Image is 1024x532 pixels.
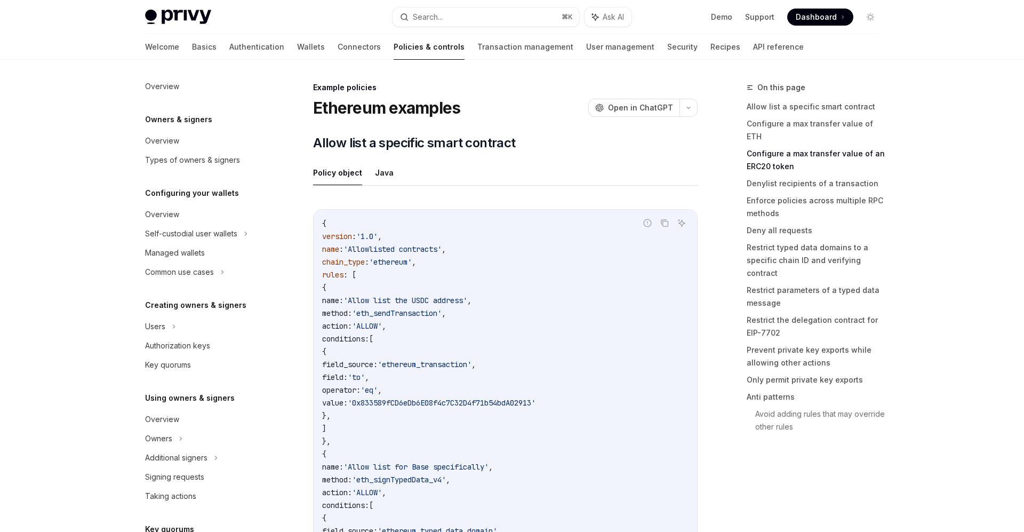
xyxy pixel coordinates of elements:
[322,232,352,241] span: version
[322,436,331,446] span: },
[322,270,343,280] span: rules
[378,385,382,395] span: ,
[658,216,671,230] button: Copy the contents from the code block
[322,219,326,228] span: {
[229,34,284,60] a: Authentication
[137,355,273,375] a: Key quorums
[747,115,887,145] a: Configure a max transfer value of ETH
[145,471,204,483] div: Signing requests
[137,131,273,150] a: Overview
[747,371,887,388] a: Only permit private key exports
[365,257,369,267] span: :
[137,77,273,96] a: Overview
[343,244,442,254] span: 'Allowlisted contracts'
[477,34,573,60] a: Transaction management
[755,406,887,435] a: Avoid adding rules that may override other rules
[467,296,471,305] span: ,
[747,312,887,342] a: Restrict the delegation contract for EIP-7702
[413,11,443,23] div: Search...
[137,487,273,506] a: Taking actions
[322,424,326,433] span: ]
[641,216,654,230] button: Report incorrect code
[393,7,579,27] button: Search...⌘K
[588,99,679,117] button: Open in ChatGPT
[145,34,179,60] a: Welcome
[747,239,887,282] a: Restrict typed data domains to a specific chain ID and verifying contract
[338,34,381,60] a: Connectors
[322,513,326,523] span: {
[322,462,343,472] span: name:
[322,321,352,331] span: action:
[348,372,365,382] span: 'to'
[192,34,217,60] a: Basics
[352,488,382,497] span: 'ALLOW'
[862,9,879,26] button: Toggle dark mode
[603,12,624,22] span: Ask AI
[145,359,191,371] div: Key quorums
[137,243,273,263] a: Managed wallets
[375,160,394,185] button: Java
[145,266,214,279] div: Common use cases
[352,232,356,241] span: :
[313,160,362,185] button: Policy object
[412,257,416,267] span: ,
[710,34,740,60] a: Recipes
[352,475,446,485] span: 'eth_signTypedData_v4'
[489,462,493,472] span: ,
[361,385,378,395] span: 'eq'
[343,296,467,305] span: 'Allow list the USDC address'
[608,102,673,113] span: Open in ChatGPT
[365,372,369,382] span: ,
[322,244,339,254] span: name
[369,257,412,267] span: 'ethereum'
[586,34,654,60] a: User management
[145,320,165,333] div: Users
[322,501,369,510] span: conditions:
[343,270,356,280] span: : [
[675,216,689,230] button: Ask AI
[322,257,365,267] span: chain_type
[757,81,805,94] span: On this page
[322,296,343,305] span: name:
[369,501,373,510] span: [
[562,13,573,21] span: ⌘ K
[442,308,446,318] span: ,
[322,360,378,369] span: field_source:
[471,360,476,369] span: ,
[753,34,804,60] a: API reference
[145,451,207,464] div: Additional signers
[145,113,212,126] h5: Owners & signers
[137,150,273,170] a: Types of owners & signers
[667,34,698,60] a: Security
[745,12,774,22] a: Support
[322,449,326,459] span: {
[322,334,369,344] span: conditions:
[369,334,373,344] span: [
[747,282,887,312] a: Restrict parameters of a typed data message
[787,9,853,26] a: Dashboard
[297,34,325,60] a: Wallets
[322,385,361,395] span: operator:
[322,398,348,408] span: value:
[145,208,179,221] div: Overview
[747,145,887,175] a: Configure a max transfer value of an ERC20 token
[322,347,326,356] span: {
[322,283,326,292] span: {
[382,321,386,331] span: ,
[747,98,887,115] a: Allow list a specific smart contract
[339,244,343,254] span: :
[145,227,237,240] div: Self-custodial user wallets
[747,192,887,222] a: Enforce policies across multiple RPC methods
[322,411,331,420] span: },
[137,336,273,355] a: Authorization keys
[322,372,348,382] span: field:
[378,232,382,241] span: ,
[322,475,352,485] span: method:
[747,388,887,406] a: Anti patterns
[382,488,386,497] span: ,
[348,398,535,408] span: '0x833589fCD6eDb6E08f4c7C32D4f71b54bdA02913'
[322,488,352,497] span: action:
[322,308,352,318] span: method:
[137,205,273,224] a: Overview
[313,134,515,152] span: Allow list a specific smart contract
